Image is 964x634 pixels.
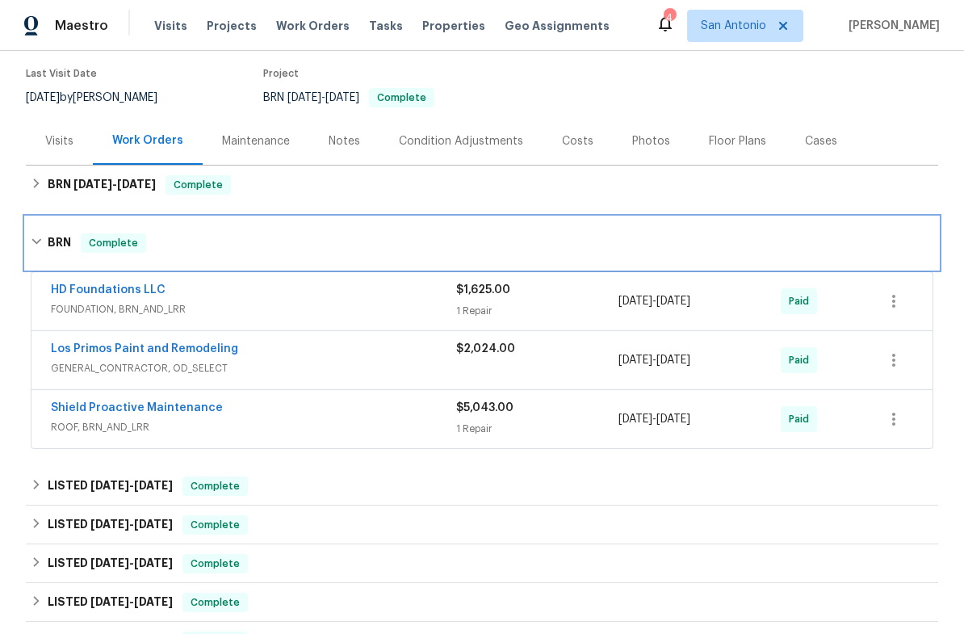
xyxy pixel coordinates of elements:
div: BRN [DATE]-[DATE]Complete [26,166,938,204]
div: LISTED [DATE]-[DATE]Complete [26,544,938,583]
span: [DATE] [134,519,173,530]
span: Project [263,69,299,78]
div: Maintenance [222,133,290,149]
span: [DATE] [134,557,173,569]
div: 1 Repair [456,303,618,319]
div: Visits [45,133,73,149]
h6: LISTED [48,593,173,612]
div: Floor Plans [709,133,766,149]
span: [DATE] [656,414,690,425]
h6: LISTED [48,477,173,496]
span: - [618,352,690,368]
span: San Antonio [701,18,766,34]
span: [DATE] [325,92,359,103]
div: Photos [632,133,670,149]
h6: BRN [48,175,156,195]
span: [DATE] [90,519,129,530]
h6: BRN [48,233,71,253]
div: Notes [329,133,360,149]
span: [DATE] [90,480,129,491]
span: $1,625.00 [456,284,510,296]
div: Cases [805,133,837,149]
span: - [287,92,359,103]
span: Properties [422,18,485,34]
span: Visits [154,18,187,34]
span: [DATE] [618,355,652,366]
span: FOUNDATION, BRN_AND_LRR [51,301,456,317]
span: $5,043.00 [456,402,513,414]
span: Complete [167,177,229,193]
span: Tasks [369,20,403,31]
span: Complete [184,517,246,533]
span: Last Visit Date [26,69,97,78]
a: Shield Proactive Maintenance [51,402,223,414]
span: [DATE] [73,178,112,190]
div: LISTED [DATE]-[DATE]Complete [26,467,938,506]
span: $2,024.00 [456,343,515,355]
div: LISTED [DATE]-[DATE]Complete [26,506,938,544]
div: Work Orders [112,132,183,149]
h6: LISTED [48,554,173,573]
span: ROOF, BRN_AND_LRR [51,419,456,435]
h6: LISTED [48,515,173,535]
span: Projects [207,18,257,34]
span: [PERSON_NAME] [842,18,940,34]
div: 1 Repair [456,421,618,437]
span: [DATE] [117,178,156,190]
div: LISTED [DATE]-[DATE]Complete [26,583,938,622]
span: - [90,480,173,491]
span: [DATE] [90,596,129,607]
div: by [PERSON_NAME] [26,88,177,107]
span: Complete [184,594,246,611]
span: Complete [82,235,145,251]
span: Paid [789,411,815,427]
span: - [618,411,690,427]
span: Geo Assignments [505,18,610,34]
span: - [73,178,156,190]
span: [DATE] [90,557,129,569]
span: [DATE] [656,296,690,307]
div: 4 [664,10,675,26]
div: Condition Adjustments [399,133,523,149]
span: [DATE] [134,596,173,607]
span: BRN [263,92,434,103]
span: [DATE] [618,414,652,425]
span: GENERAL_CONTRACTOR, OD_SELECT [51,360,456,376]
span: [DATE] [26,92,60,103]
span: - [90,596,173,607]
span: [DATE] [287,92,321,103]
span: Complete [184,478,246,494]
span: - [90,519,173,530]
span: - [90,557,173,569]
span: Complete [371,93,433,103]
span: [DATE] [656,355,690,366]
span: [DATE] [618,296,652,307]
span: [DATE] [134,480,173,491]
span: Paid [789,352,815,368]
a: HD Foundations LLC [51,284,166,296]
div: BRN Complete [26,217,938,269]
span: Paid [789,293,815,309]
span: - [618,293,690,309]
span: Work Orders [276,18,350,34]
a: Los Primos Paint and Remodeling [51,343,238,355]
div: Costs [562,133,593,149]
span: Maestro [55,18,108,34]
span: Complete [184,556,246,572]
